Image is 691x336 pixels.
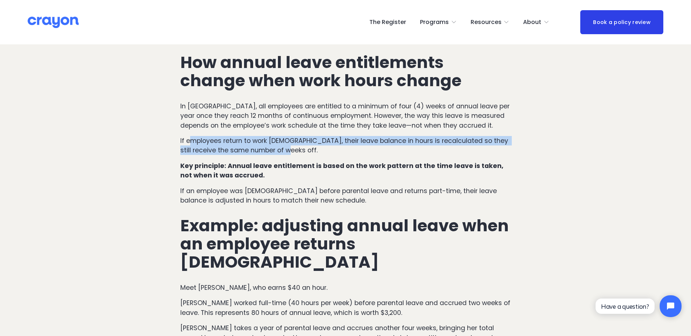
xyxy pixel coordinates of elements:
[180,136,511,155] p: If employees return to work [DEMOGRAPHIC_DATA], their leave balance in hours is recalculated so t...
[180,101,511,130] p: In [GEOGRAPHIC_DATA], all employees are entitled to a minimum of four (4) weeks of annual leave p...
[471,17,502,28] span: Resources
[420,17,449,28] span: Programs
[180,214,513,273] strong: Example: adjusting annual leave when an employee returns [DEMOGRAPHIC_DATA]
[523,17,541,28] span: About
[180,51,462,92] strong: How annual leave entitlements change when work hours change
[580,10,663,34] a: Book a policy review
[471,16,510,28] a: folder dropdown
[369,16,406,28] a: The Register
[420,16,457,28] a: folder dropdown
[180,161,505,180] strong: Key principle: Annual leave entitlement is based on the work pattern at the time leave is taken, ...
[180,283,511,292] p: Meet [PERSON_NAME], who earns $40 an hour.
[523,16,549,28] a: folder dropdown
[180,186,511,205] p: If an employee was [DEMOGRAPHIC_DATA] before parental leave and returns part-time, their leave ba...
[28,16,79,29] img: Crayon
[180,298,511,317] p: [PERSON_NAME] worked full-time (40 hours per week) before parental leave and accrued two weeks of...
[589,289,688,323] iframe: Tidio Chat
